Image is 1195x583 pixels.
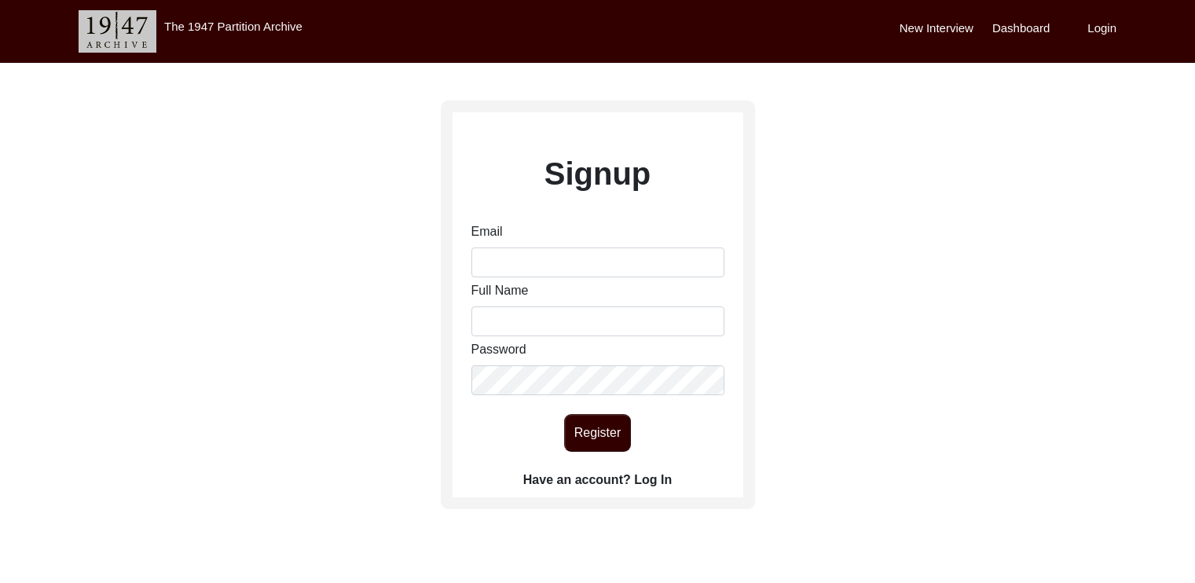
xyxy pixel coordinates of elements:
button: Register [564,414,631,452]
label: The 1947 Partition Archive [164,20,302,33]
label: Login [1087,20,1116,38]
label: Password [471,340,526,359]
img: header-logo.png [79,10,156,53]
label: Have an account? Log In [523,471,672,489]
label: Full Name [471,281,529,300]
label: Signup [544,150,651,197]
label: New Interview [900,20,973,38]
label: Dashboard [992,20,1050,38]
label: Email [471,222,503,241]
